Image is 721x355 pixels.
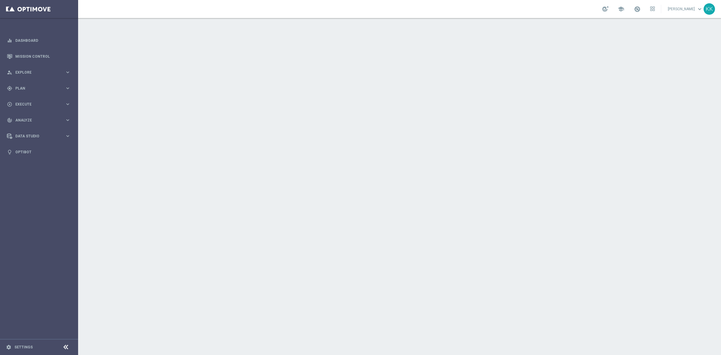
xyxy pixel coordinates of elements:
[65,133,71,139] i: keyboard_arrow_right
[7,48,71,64] div: Mission Control
[7,54,71,59] button: Mission Control
[65,117,71,123] i: keyboard_arrow_right
[7,70,71,75] button: person_search Explore keyboard_arrow_right
[618,6,624,12] span: school
[15,144,71,160] a: Optibot
[7,102,65,107] div: Execute
[7,86,71,91] button: gps_fixed Plan keyboard_arrow_right
[7,102,12,107] i: play_circle_outline
[7,32,71,48] div: Dashboard
[15,118,65,122] span: Analyze
[704,3,715,15] div: KK
[15,32,71,48] a: Dashboard
[7,134,71,139] button: Data Studio keyboard_arrow_right
[15,48,71,64] a: Mission Control
[7,150,71,155] button: lightbulb Optibot
[696,6,703,12] span: keyboard_arrow_down
[15,71,65,74] span: Explore
[14,345,33,349] a: Settings
[7,70,12,75] i: person_search
[7,38,71,43] button: equalizer Dashboard
[7,133,65,139] div: Data Studio
[7,118,71,123] button: track_changes Analyze keyboard_arrow_right
[667,5,704,14] a: [PERSON_NAME]keyboard_arrow_down
[15,134,65,138] span: Data Studio
[6,344,11,350] i: settings
[15,87,65,90] span: Plan
[7,70,65,75] div: Explore
[7,102,71,107] button: play_circle_outline Execute keyboard_arrow_right
[7,118,12,123] i: track_changes
[7,149,12,155] i: lightbulb
[7,86,65,91] div: Plan
[65,69,71,75] i: keyboard_arrow_right
[65,101,71,107] i: keyboard_arrow_right
[7,86,12,91] i: gps_fixed
[7,144,71,160] div: Optibot
[7,118,65,123] div: Analyze
[65,85,71,91] i: keyboard_arrow_right
[15,103,65,106] span: Execute
[7,38,12,43] i: equalizer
